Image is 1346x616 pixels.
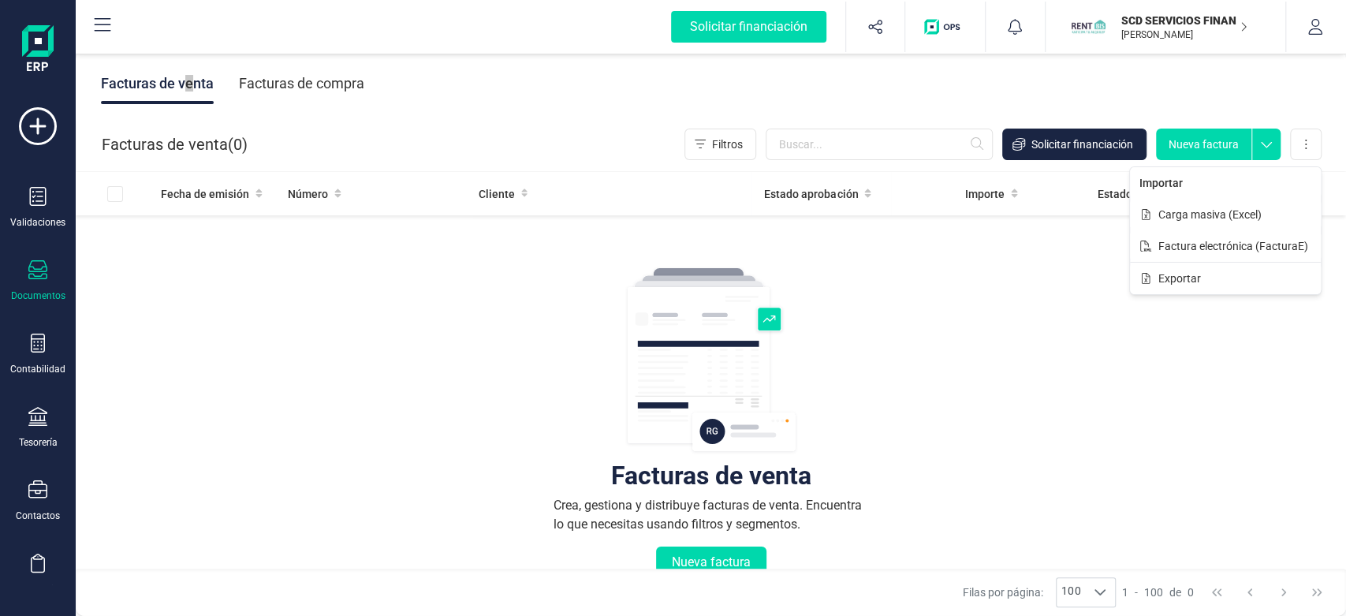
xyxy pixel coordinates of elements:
div: Contactos [16,510,60,522]
div: Crea, gestiona y distribuye facturas de venta. Encuentra lo que necesitas usando filtros y segmen... [554,496,869,534]
button: Filtros [684,129,756,160]
div: Facturas de venta [101,63,214,104]
img: Logo de OPS [924,19,966,35]
span: Solicitar financiación [1031,136,1133,152]
span: Filtros [712,136,743,152]
input: Buscar... [766,129,993,160]
span: Número [288,186,328,202]
button: First Page [1202,577,1232,607]
span: 100 [1057,578,1085,607]
img: Logo Finanedi [22,25,54,76]
div: - [1122,584,1194,600]
span: Factura electrónica (FacturaE) [1158,238,1308,254]
div: Inventario [17,583,59,595]
button: Carga masiva (Excel) [1130,199,1321,230]
span: Carga masiva (Excel) [1158,207,1262,222]
span: 0 [233,133,242,155]
button: Solicitar financiación [1002,129,1147,160]
span: Exportar [1158,271,1201,286]
div: Facturas de compra [239,63,364,104]
button: Next Page [1269,577,1299,607]
p: [PERSON_NAME] [1121,28,1247,41]
button: Factura electrónica (FacturaE) [1130,230,1321,262]
span: 1 [1122,584,1128,600]
span: Estado cobro [1097,186,1162,202]
button: Nueva factura [656,547,766,578]
img: SC [1071,9,1106,44]
button: Exportar [1130,263,1321,294]
div: Contabilidad [10,363,65,375]
img: img-empty-table.svg [625,266,798,455]
span: 100 [1144,584,1163,600]
p: SCD SERVICIOS FINANCIEROS SL [1121,13,1247,28]
button: Importar [1130,167,1321,199]
div: Validaciones [10,216,65,229]
button: Logo de OPS [915,2,975,52]
span: Importe [965,186,1005,202]
div: Documentos [11,289,65,302]
span: Cliente [479,186,515,202]
div: Filas por página: [963,577,1116,607]
span: 0 [1188,584,1194,600]
div: Solicitar financiación [671,11,826,43]
div: Tesorería [19,436,58,449]
button: SCSCD SERVICIOS FINANCIEROS SL[PERSON_NAME] [1064,2,1266,52]
button: Nueva factura [1156,129,1251,160]
span: de [1169,584,1181,600]
span: Fecha de emisión [161,186,249,202]
button: Last Page [1302,577,1332,607]
button: Solicitar financiación [652,2,845,52]
div: Facturas de venta [611,468,811,483]
button: Previous Page [1235,577,1265,607]
div: Facturas de venta ( ) [102,129,248,160]
span: Importar [1139,175,1183,191]
span: Estado aprobación [764,186,858,202]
